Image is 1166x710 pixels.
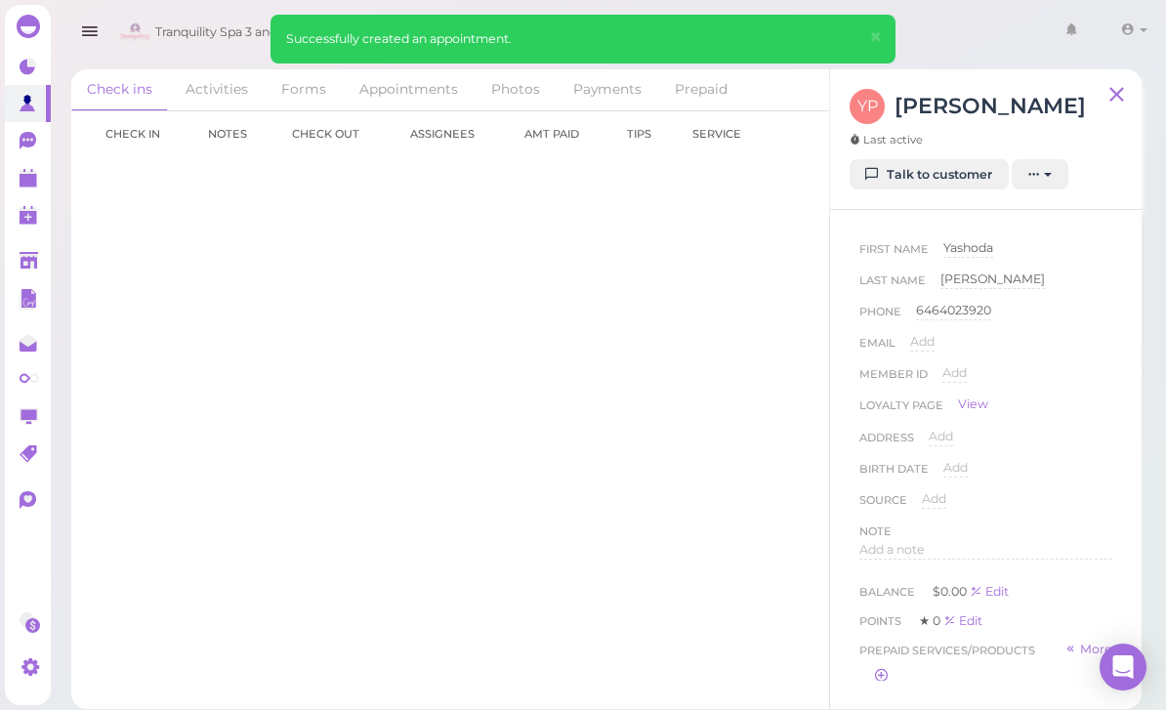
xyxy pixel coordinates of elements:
span: Yashoda [943,240,993,255]
div: [PERSON_NAME] [940,271,1045,289]
div: Note [859,522,892,541]
span: × [869,23,882,51]
span: ★ 0 [919,613,943,628]
th: Notes [193,111,277,156]
th: Amt Paid [510,111,612,156]
a: Talk to customer [850,159,1009,190]
span: Add [922,491,946,506]
span: Add [910,334,935,349]
a: Prepaid [659,69,743,110]
div: Open Intercom Messenger [1100,644,1146,690]
th: Service [678,111,773,156]
span: Loyalty page [859,396,943,423]
span: Add a note [859,542,925,557]
th: Check in [91,111,193,156]
a: Forms [266,69,342,110]
span: Last active [850,132,923,147]
a: Edit [943,613,982,628]
span: Source [859,490,907,522]
span: Member ID [859,364,928,396]
div: 6464023920 [916,302,991,320]
span: Tranquility Spa 3 and [GEOGRAPHIC_DATA] [155,5,414,60]
input: Search customer [590,17,779,48]
span: Address [859,428,914,459]
a: View [958,396,988,413]
th: Assignees [396,111,510,156]
a: Check ins [71,69,168,111]
span: Prepaid services/products [859,641,1035,660]
span: Add [929,429,953,443]
span: Points [859,614,904,628]
span: Email [859,333,895,364]
a: Photos [476,69,556,110]
span: Balance [859,585,918,599]
a: Appointments [344,69,474,110]
a: Activities [170,69,264,110]
h3: [PERSON_NAME] [895,89,1086,123]
span: Birth date [859,459,929,490]
span: Last Name [859,271,926,302]
a: Payments [558,69,657,110]
span: $0.00 [933,584,970,599]
a: More [1064,641,1112,660]
th: Check out [277,111,396,156]
span: Add [943,460,968,475]
span: Phone [859,302,901,333]
a: Edit [970,584,1009,599]
span: Add [942,365,967,380]
button: Close [857,15,894,61]
span: First Name [859,239,929,271]
span: YP [850,89,885,124]
th: Tips [612,111,678,156]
